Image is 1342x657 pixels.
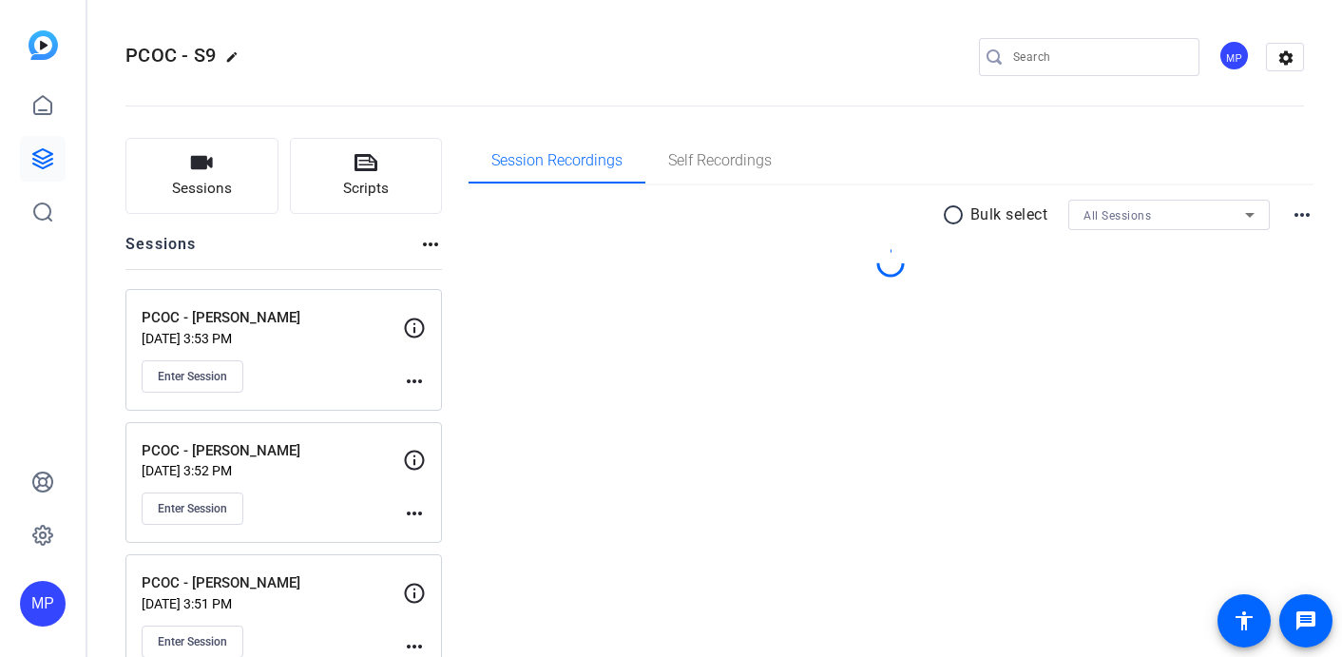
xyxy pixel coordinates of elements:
[158,501,227,516] span: Enter Session
[343,178,389,200] span: Scripts
[1267,44,1305,72] mat-icon: settings
[491,153,623,168] span: Session Recordings
[668,153,772,168] span: Self Recordings
[172,178,232,200] span: Sessions
[142,493,243,525] button: Enter Session
[158,369,227,384] span: Enter Session
[1294,609,1317,632] mat-icon: message
[1013,46,1184,68] input: Search
[142,360,243,393] button: Enter Session
[403,502,426,525] mat-icon: more_horiz
[1083,209,1151,222] span: All Sessions
[1233,609,1256,632] mat-icon: accessibility
[970,203,1048,226] p: Bulk select
[1218,40,1250,71] div: MP
[20,581,66,627] div: MP
[158,634,227,649] span: Enter Session
[142,307,403,329] p: PCOC - [PERSON_NAME]
[1291,203,1313,226] mat-icon: more_horiz
[403,370,426,393] mat-icon: more_horiz
[290,138,443,214] button: Scripts
[419,233,442,256] mat-icon: more_horiz
[142,440,403,462] p: PCOC - [PERSON_NAME]
[29,30,58,60] img: blue-gradient.svg
[125,44,216,67] span: PCOC - S9
[142,331,403,346] p: [DATE] 3:53 PM
[125,233,197,269] h2: Sessions
[125,138,278,214] button: Sessions
[142,463,403,478] p: [DATE] 3:52 PM
[225,50,248,73] mat-icon: edit
[142,572,403,594] p: PCOC - [PERSON_NAME]
[142,596,403,611] p: [DATE] 3:51 PM
[942,203,970,226] mat-icon: radio_button_unchecked
[1218,40,1252,73] ngx-avatar: Meetinghouse Productions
